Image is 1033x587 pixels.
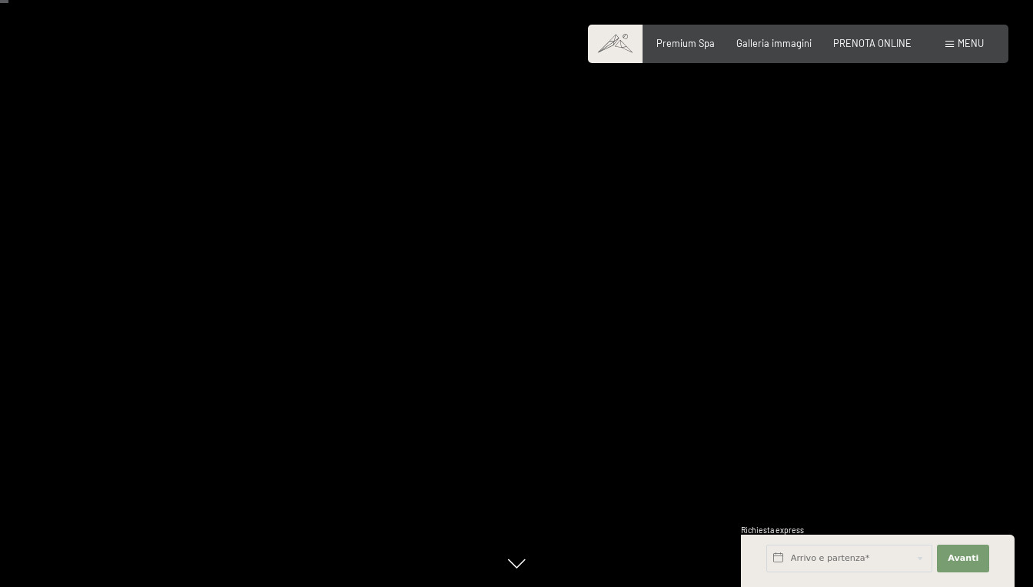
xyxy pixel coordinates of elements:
[741,525,804,535] span: Richiesta express
[736,37,812,49] a: Galleria immagini
[958,37,984,49] span: Menu
[937,545,989,572] button: Avanti
[948,552,978,565] span: Avanti
[833,37,912,49] a: PRENOTA ONLINE
[656,37,715,49] a: Premium Spa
